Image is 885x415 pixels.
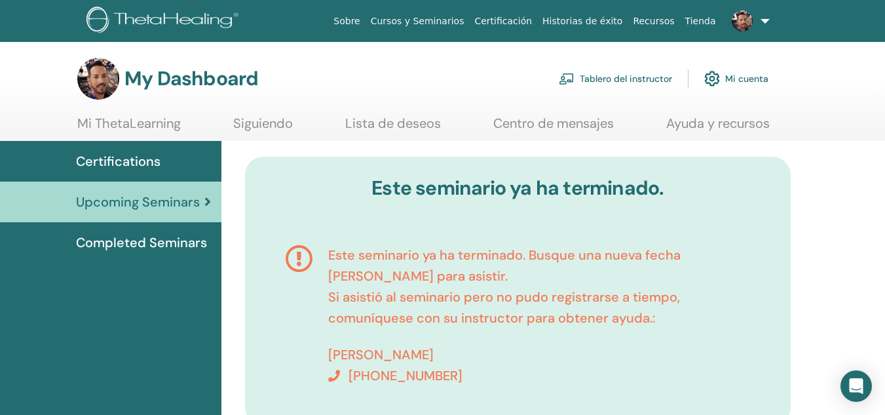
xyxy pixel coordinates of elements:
[328,344,750,365] p: [PERSON_NAME]
[628,9,679,33] a: Recursos
[366,9,470,33] a: Cursos y Seminarios
[265,176,771,200] h3: Este seminario ya ha terminado.
[77,115,181,141] a: Mi ThetaLearning
[76,233,207,252] span: Completed Seminars
[86,7,243,36] img: logo.png
[469,9,537,33] a: Certificación
[328,245,750,287] p: Este seminario ya ha terminado. Busque una nueva fecha [PERSON_NAME] para asistir.
[732,10,753,31] img: default.jpg
[559,64,672,93] a: Tablero del instructor
[233,115,293,141] a: Siguiendo
[704,64,768,93] a: Mi cuenta
[124,67,258,90] h3: My Dashboard
[328,287,750,328] p: Si asistió al seminario pero no pudo registrarse a tiempo, comuníquese con su instructor para obt...
[840,370,872,402] div: Open Intercom Messenger
[680,9,721,33] a: Tienda
[76,151,160,171] span: Certifications
[537,9,628,33] a: Historias de éxito
[345,115,441,141] a: Lista de deseos
[348,367,462,384] span: [PHONE_NUMBER]
[559,73,574,85] img: chalkboard-teacher.svg
[76,192,200,212] span: Upcoming Seminars
[493,115,614,141] a: Centro de mensajes
[704,68,720,90] img: cog.svg
[666,115,770,141] a: Ayuda y recursos
[328,9,365,33] a: Sobre
[77,58,119,100] img: default.jpg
